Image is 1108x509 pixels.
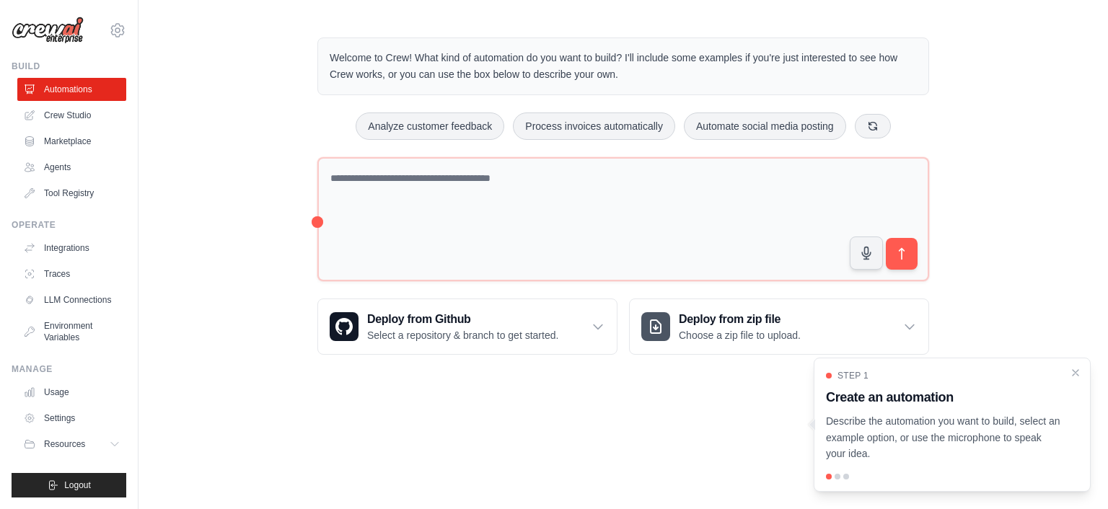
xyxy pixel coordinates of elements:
div: Manage [12,363,126,375]
button: Logout [12,473,126,497]
button: Close walkthrough [1070,367,1081,379]
div: Build [12,61,126,72]
p: Describe the automation you want to build, select an example option, or use the microphone to spe... [826,413,1061,462]
a: Traces [17,262,126,286]
img: Logo [12,17,84,44]
a: Agents [17,156,126,179]
h3: Deploy from Github [367,311,558,328]
a: Usage [17,381,126,404]
span: Step 1 [837,370,869,381]
iframe: Chat Widget [1036,440,1108,509]
button: Analyze customer feedback [356,112,504,140]
a: LLM Connections [17,288,126,311]
h3: Deploy from zip file [679,311,801,328]
p: Welcome to Crew! What kind of automation do you want to build? I'll include some examples if you'... [330,50,917,83]
span: Logout [64,479,91,491]
a: Automations [17,78,126,101]
a: Settings [17,407,126,430]
p: Choose a zip file to upload. [679,328,801,342]
a: Tool Registry [17,182,126,205]
button: Resources [17,433,126,456]
a: Crew Studio [17,104,126,127]
a: Integrations [17,236,126,260]
p: Select a repository & branch to get started. [367,328,558,342]
button: Automate social media posting [684,112,846,140]
a: Marketplace [17,130,126,153]
button: Process invoices automatically [513,112,675,140]
div: Operate [12,219,126,231]
h3: Create an automation [826,387,1061,407]
a: Environment Variables [17,314,126,349]
span: Resources [44,438,85,450]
